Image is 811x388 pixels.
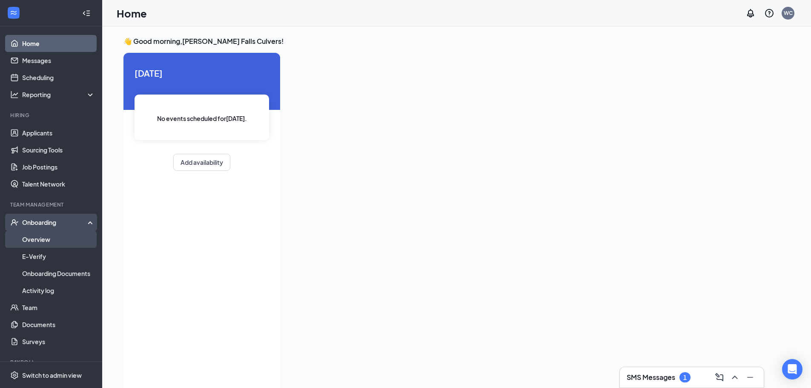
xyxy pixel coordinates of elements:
[22,175,95,193] a: Talent Network
[82,9,91,17] svg: Collapse
[22,282,95,299] a: Activity log
[10,371,19,379] svg: Settings
[22,371,82,379] div: Switch to admin view
[714,372,725,382] svg: ComposeMessage
[22,248,95,265] a: E-Verify
[22,90,95,99] div: Reporting
[782,359,802,379] div: Open Intercom Messenger
[10,90,19,99] svg: Analysis
[22,231,95,248] a: Overview
[10,201,93,208] div: Team Management
[10,359,93,366] div: Payroll
[627,373,675,382] h3: SMS Messages
[135,66,269,80] span: [DATE]
[745,372,755,382] svg: Minimize
[22,299,95,316] a: Team
[22,218,88,227] div: Onboarding
[22,265,95,282] a: Onboarding Documents
[22,69,95,86] a: Scheduling
[22,316,95,333] a: Documents
[743,371,757,384] button: Minimize
[713,371,726,384] button: ComposeMessage
[22,333,95,350] a: Surveys
[683,374,687,381] div: 1
[730,372,740,382] svg: ChevronUp
[764,8,774,18] svg: QuestionInfo
[784,9,793,17] div: WC
[728,371,742,384] button: ChevronUp
[22,158,95,175] a: Job Postings
[22,141,95,158] a: Sourcing Tools
[9,9,18,17] svg: WorkstreamLogo
[123,37,764,46] h3: 👋 Good morning, [PERSON_NAME] Falls Culvers !
[745,8,756,18] svg: Notifications
[10,112,93,119] div: Hiring
[22,35,95,52] a: Home
[22,124,95,141] a: Applicants
[117,6,147,20] h1: Home
[22,52,95,69] a: Messages
[10,218,19,227] svg: UserCheck
[157,114,247,123] span: No events scheduled for [DATE] .
[173,154,230,171] button: Add availability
